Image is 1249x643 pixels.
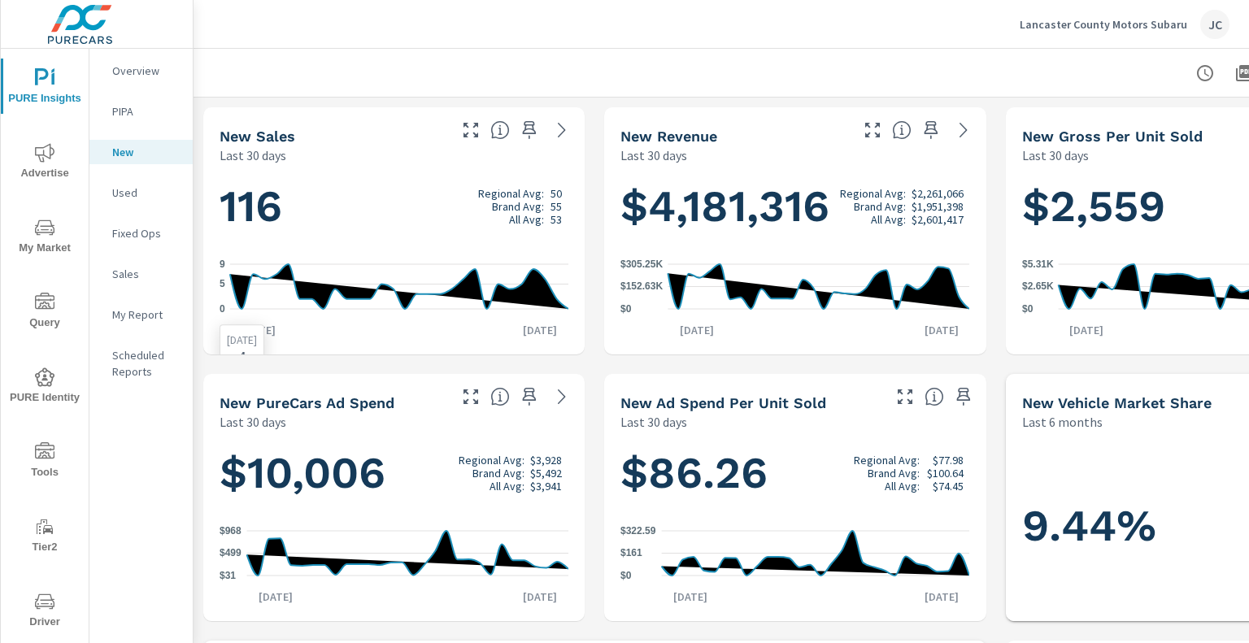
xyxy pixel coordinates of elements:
[551,213,562,226] p: 53
[89,59,193,83] div: Overview
[472,467,524,480] p: Brand Avg:
[549,384,575,410] a: See more details in report
[112,225,180,241] p: Fixed Ops
[1022,128,1203,145] h5: New Gross Per Unit Sold
[530,480,562,493] p: $3,941
[511,322,568,338] p: [DATE]
[1022,281,1054,293] text: $2.65K
[458,117,484,143] button: Make Fullscreen
[620,445,969,501] h1: $86.26
[620,179,969,234] h1: $4,181,316
[1022,394,1212,411] h5: New Vehicle Market Share
[913,322,970,338] p: [DATE]
[112,306,180,323] p: My Report
[220,259,225,270] text: 9
[89,99,193,124] div: PIPA
[912,187,964,200] p: $2,261,066
[220,128,295,145] h5: New Sales
[220,278,225,289] text: 5
[6,68,84,108] span: PURE Insights
[112,266,180,282] p: Sales
[89,262,193,286] div: Sales
[551,200,562,213] p: 55
[490,480,524,493] p: All Avg:
[620,128,717,145] h5: New Revenue
[220,394,394,411] h5: New PureCars Ad Spend
[668,322,725,338] p: [DATE]
[933,454,964,467] p: $77.98
[6,293,84,332] span: Query
[220,548,242,559] text: $499
[620,548,642,559] text: $161
[530,467,562,480] p: $5,492
[227,332,257,348] p: [DATE]
[662,589,719,605] p: [DATE]
[927,467,964,480] p: $100.64
[925,387,944,406] span: Average cost of advertising per each vehicle sold at the dealer over the selected date range. The...
[620,146,687,165] p: Last 30 days
[511,589,568,605] p: [DATE]
[112,347,180,380] p: Scheduled Reports
[220,179,568,234] h1: 116
[220,303,225,315] text: 0
[112,185,180,201] p: Used
[89,221,193,245] div: Fixed Ops
[1022,146,1089,165] p: Last 30 days
[516,384,542,410] span: Save this to your personalized report
[1022,259,1054,270] text: $5.31K
[620,303,632,315] text: $0
[6,218,84,258] span: My Market
[530,454,562,467] p: $3,928
[892,384,918,410] button: Make Fullscreen
[459,454,524,467] p: Regional Avg:
[227,348,257,363] p: 4
[220,146,286,165] p: Last 30 days
[220,570,236,581] text: $31
[220,412,286,432] p: Last 30 days
[6,592,84,632] span: Driver
[620,412,687,432] p: Last 30 days
[912,213,964,226] p: $2,601,417
[6,143,84,183] span: Advertise
[868,467,920,480] p: Brand Avg:
[951,117,977,143] a: See more details in report
[1022,303,1034,315] text: $0
[6,517,84,557] span: Tier2
[892,120,912,140] span: Total sales revenue over the selected date range. [Source: This data is sourced from the dealer’s...
[620,394,826,411] h5: New Ad Spend Per Unit Sold
[551,187,562,200] p: 50
[1200,10,1229,39] div: JC
[490,120,510,140] span: Number of vehicles sold by the dealership over the selected date range. [Source: This data is sou...
[247,589,304,605] p: [DATE]
[509,213,544,226] p: All Avg:
[860,117,886,143] button: Make Fullscreen
[112,103,180,119] p: PIPA
[112,63,180,79] p: Overview
[478,187,544,200] p: Regional Avg:
[89,180,193,205] div: Used
[89,302,193,327] div: My Report
[492,200,544,213] p: Brand Avg:
[918,117,944,143] span: Save this to your personalized report
[854,454,920,467] p: Regional Avg:
[620,525,656,537] text: $322.59
[885,480,920,493] p: All Avg:
[458,384,484,410] button: Make Fullscreen
[871,213,906,226] p: All Avg:
[549,117,575,143] a: See more details in report
[89,343,193,384] div: Scheduled Reports
[913,589,970,605] p: [DATE]
[840,187,906,200] p: Regional Avg:
[620,281,663,293] text: $152.63K
[951,384,977,410] span: Save this to your personalized report
[230,322,287,338] p: [DATE]
[620,259,663,270] text: $305.25K
[854,200,906,213] p: Brand Avg:
[1022,412,1103,432] p: Last 6 months
[912,200,964,213] p: $1,951,398
[620,570,632,581] text: $0
[1058,322,1115,338] p: [DATE]
[933,480,964,493] p: $74.45
[516,117,542,143] span: Save this to your personalized report
[112,144,180,160] p: New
